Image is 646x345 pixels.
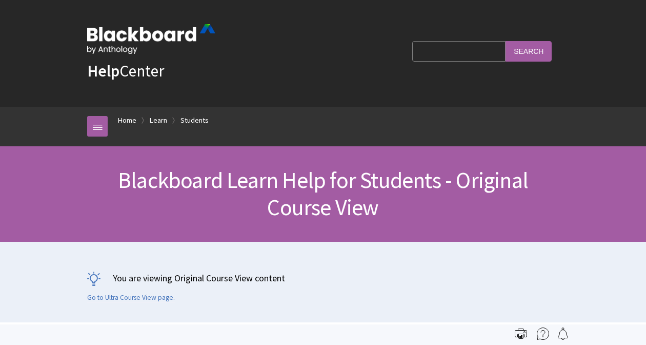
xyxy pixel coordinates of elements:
a: Go to Ultra Course View page. [87,293,175,302]
img: Follow this page [557,328,569,340]
a: HelpCenter [87,61,164,81]
img: Blackboard by Anthology [87,24,215,54]
img: More help [537,328,549,340]
span: Blackboard Learn Help for Students - Original Course View [118,166,528,221]
a: Learn [150,114,167,127]
a: Students [180,114,209,127]
a: Home [118,114,136,127]
p: You are viewing Original Course View content [87,272,559,284]
input: Search [506,41,552,61]
strong: Help [87,61,119,81]
img: Print [515,328,527,340]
